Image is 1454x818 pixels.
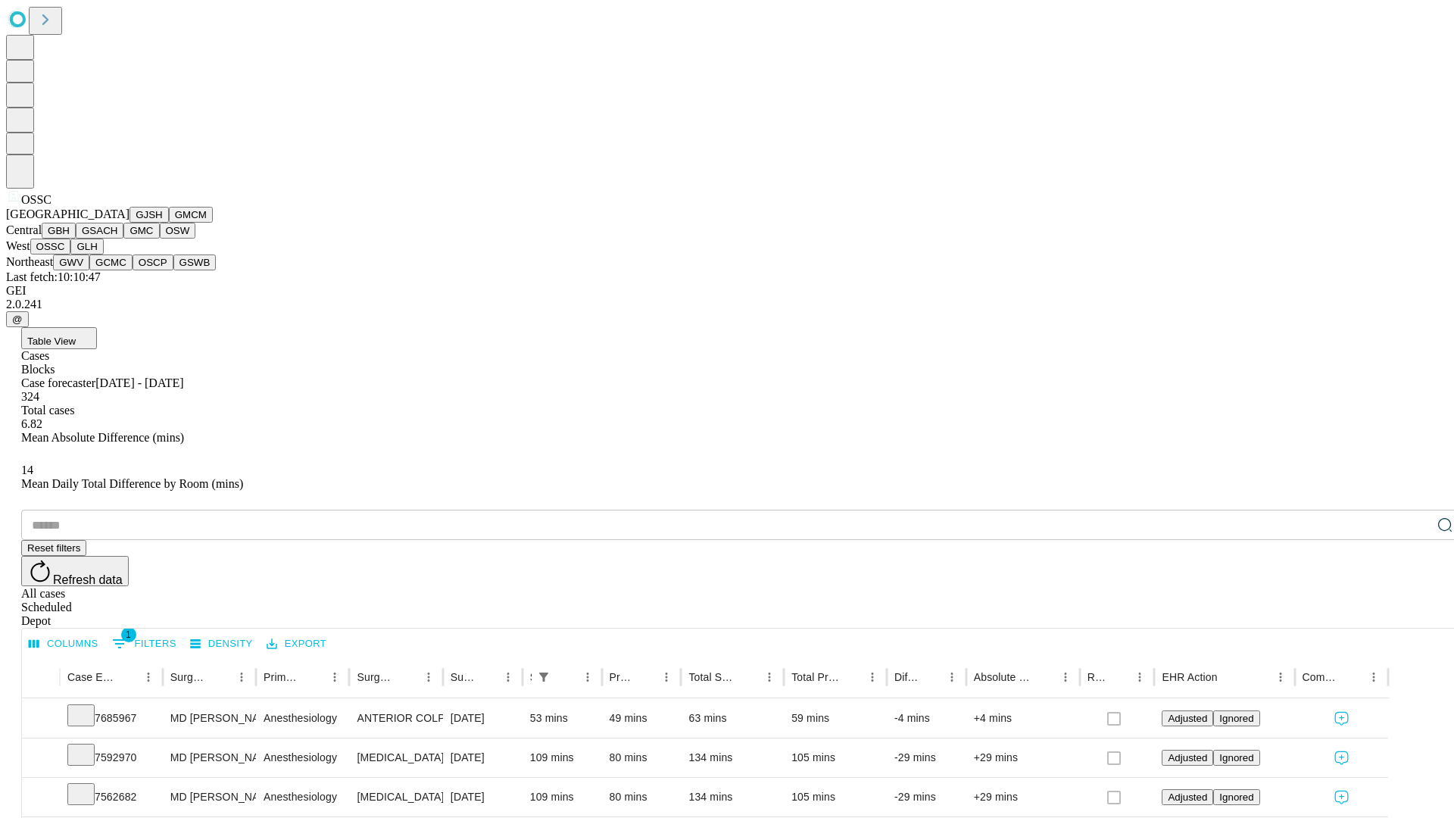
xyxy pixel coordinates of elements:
[894,699,959,738] div: -4 mins
[89,254,133,270] button: GCMC
[1219,752,1253,763] span: Ignored
[231,667,252,688] button: Menu
[21,327,97,349] button: Table View
[27,336,76,347] span: Table View
[21,556,129,586] button: Refresh data
[530,738,594,777] div: 109 mins
[418,667,439,688] button: Menu
[941,667,963,688] button: Menu
[117,667,138,688] button: Sort
[67,699,155,738] div: 7685967
[6,311,29,327] button: @
[1213,789,1259,805] button: Ignored
[451,671,475,683] div: Surgery Date
[67,778,155,816] div: 7562682
[67,671,115,683] div: Case Epic Id
[210,667,231,688] button: Sort
[1034,667,1055,688] button: Sort
[6,298,1448,311] div: 2.0.241
[688,699,776,738] div: 63 mins
[357,699,435,738] div: ANTERIOR COLPORRAPHY, [MEDICAL_DATA], CYSTO
[974,699,1072,738] div: +4 mins
[67,738,155,777] div: 7592970
[53,573,123,586] span: Refresh data
[324,667,345,688] button: Menu
[894,778,959,816] div: -29 mins
[264,671,301,683] div: Primary Service
[397,667,418,688] button: Sort
[264,778,342,816] div: Anesthesiology
[123,223,159,239] button: GMC
[30,745,52,772] button: Expand
[12,314,23,325] span: @
[577,667,598,688] button: Menu
[1129,667,1150,688] button: Menu
[1162,789,1213,805] button: Adjusted
[30,706,52,732] button: Expand
[791,778,879,816] div: 105 mins
[133,254,173,270] button: OSCP
[6,223,42,236] span: Central
[1270,667,1291,688] button: Menu
[160,223,196,239] button: OSW
[530,671,532,683] div: Scheduled In Room Duration
[357,778,435,816] div: [MEDICAL_DATA]
[1213,710,1259,726] button: Ignored
[1168,791,1207,803] span: Adjusted
[6,239,30,252] span: West
[6,284,1448,298] div: GEI
[556,667,577,688] button: Sort
[6,270,101,283] span: Last fetch: 10:10:47
[21,477,243,490] span: Mean Daily Total Difference by Room (mins)
[169,207,213,223] button: GMCM
[108,632,180,656] button: Show filters
[688,778,776,816] div: 134 mins
[451,738,515,777] div: [DATE]
[357,671,395,683] div: Surgery Name
[1342,667,1363,688] button: Sort
[894,738,959,777] div: -29 mins
[303,667,324,688] button: Sort
[1219,713,1253,724] span: Ignored
[70,239,103,254] button: GLH
[21,376,95,389] span: Case forecaster
[95,376,183,389] span: [DATE] - [DATE]
[974,738,1072,777] div: +29 mins
[1055,667,1076,688] button: Menu
[894,671,919,683] div: Difference
[129,207,169,223] button: GJSH
[170,738,248,777] div: MD [PERSON_NAME]
[656,667,677,688] button: Menu
[920,667,941,688] button: Sort
[1162,710,1213,726] button: Adjusted
[451,699,515,738] div: [DATE]
[610,778,674,816] div: 80 mins
[533,667,554,688] div: 1 active filter
[25,632,102,656] button: Select columns
[264,738,342,777] div: Anesthesiology
[1213,750,1259,766] button: Ignored
[530,699,594,738] div: 53 mins
[42,223,76,239] button: GBH
[21,464,33,476] span: 14
[974,778,1072,816] div: +29 mins
[6,255,53,268] span: Northeast
[186,632,257,656] button: Density
[138,667,159,688] button: Menu
[688,671,736,683] div: Total Scheduled Duration
[6,208,129,220] span: [GEOGRAPHIC_DATA]
[21,417,42,430] span: 6.82
[451,778,515,816] div: [DATE]
[1219,667,1240,688] button: Sort
[21,390,39,403] span: 324
[476,667,498,688] button: Sort
[27,542,80,554] span: Reset filters
[21,540,86,556] button: Reset filters
[610,699,674,738] div: 49 mins
[173,254,217,270] button: GSWB
[688,738,776,777] div: 134 mins
[21,404,74,417] span: Total cases
[30,785,52,811] button: Expand
[263,632,330,656] button: Export
[610,738,674,777] div: 80 mins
